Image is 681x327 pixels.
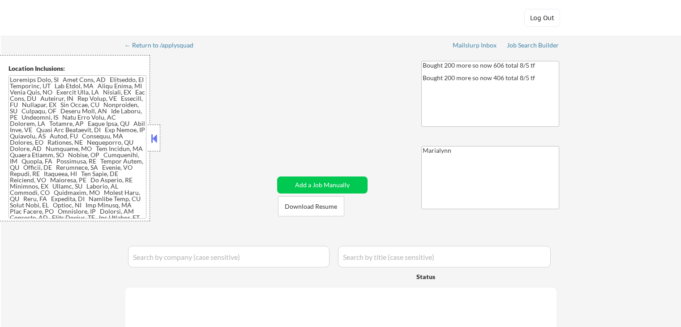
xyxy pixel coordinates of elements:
[453,42,497,51] a: Mailslurp Inbox
[277,176,368,194] button: Add a Job Manually
[124,42,202,51] a: ← Return to /applysquad
[338,246,551,267] input: Search by title (case sensitive)
[124,42,202,48] div: ← Return to /applysquad
[9,64,146,73] div: Location Inclusions:
[416,268,493,284] div: Status
[524,9,560,27] button: Log Out
[128,246,330,267] input: Search by company (case sensitive)
[453,42,497,48] div: Mailslurp Inbox
[507,42,559,48] div: Job Search Builder
[278,196,344,216] button: Download Resume
[507,42,559,51] a: Job Search Builder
